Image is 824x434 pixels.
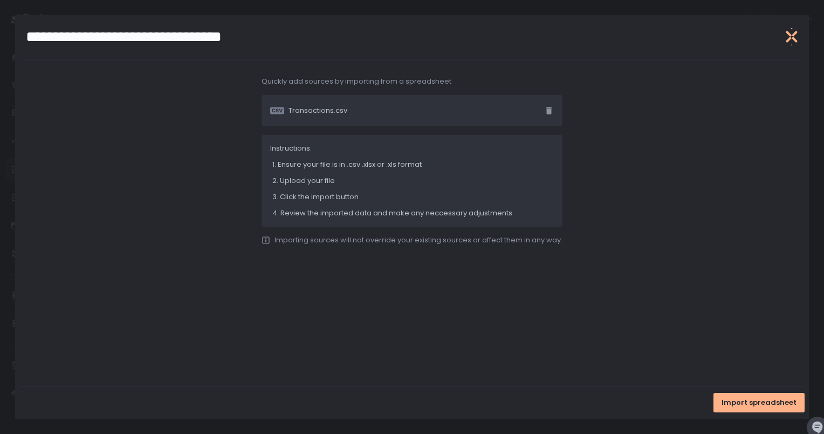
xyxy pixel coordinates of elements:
div: Import spreadsheet [722,398,796,408]
li: Review the imported data and make any neccessary adjustments [272,208,554,218]
p: Instructions: [270,144,554,153]
span: Quickly add sources by importing from a spreadsheet [262,77,562,86]
li: Upload your file [272,176,554,186]
li: Ensure your file is in .csv .xlsx or .xls format [272,160,554,169]
span: Importing sources will not override your existing sources or affect them in any way. [274,235,562,245]
button: Import spreadsheet [713,393,805,412]
li: Click the import button [272,192,554,202]
span: Transactions.csv [289,106,347,116]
